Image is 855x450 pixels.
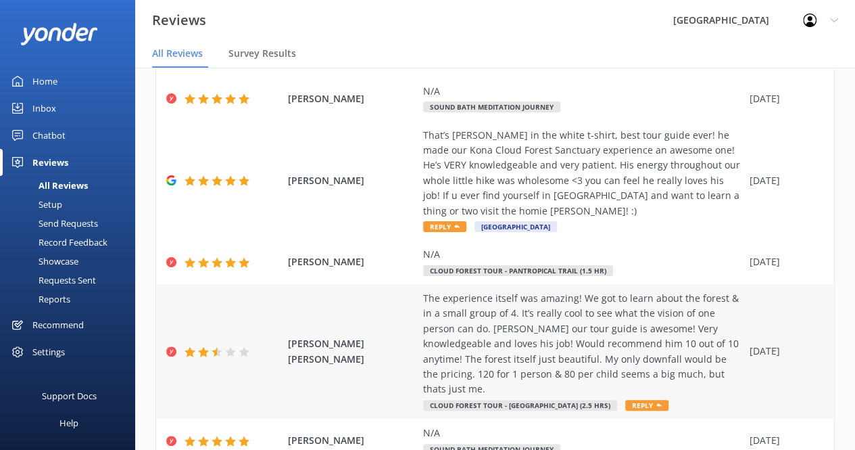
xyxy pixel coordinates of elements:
a: Requests Sent [8,271,135,290]
div: [DATE] [750,91,817,106]
div: Reports [8,290,70,309]
a: Showcase [8,252,135,271]
a: All Reviews [8,176,135,195]
span: Reply [625,400,668,411]
h3: Reviews [152,9,206,31]
span: Cloud Forest Tour - Pantropical Trail (1.5 hr) [423,265,613,276]
div: Record Feedback [8,233,107,252]
div: Support Docs [42,382,97,409]
div: Help [59,409,78,436]
div: All Reviews [8,176,88,195]
a: Reports [8,290,135,309]
img: yonder-white-logo.png [20,23,98,45]
span: Sound Bath Meditation Journey [423,102,560,112]
div: [DATE] [750,173,817,188]
div: Showcase [8,252,78,271]
div: N/A [423,84,743,99]
span: [PERSON_NAME] [288,91,416,106]
span: [GEOGRAPHIC_DATA] [474,221,557,232]
span: [PERSON_NAME] [288,173,416,188]
div: [DATE] [750,254,817,269]
span: [PERSON_NAME] [PERSON_NAME] [288,336,416,367]
div: N/A [423,426,743,441]
div: Inbox [32,95,56,122]
div: That’s [PERSON_NAME] in the white t-shirt, best tour guide ever! he made our Kona Cloud Forest Sa... [423,128,743,219]
a: Setup [8,195,135,214]
span: [PERSON_NAME] [288,254,416,269]
div: N/A [423,247,743,262]
div: Chatbot [32,122,66,149]
span: All Reviews [152,47,203,60]
a: Send Requests [8,214,135,233]
div: Requests Sent [8,271,96,290]
div: Home [32,68,57,95]
div: The experience itself was amazing! We got to learn about the forest & in a small group of 4. It’s... [423,291,743,397]
span: Reply [423,221,466,232]
div: [DATE] [750,344,817,359]
div: Settings [32,338,65,365]
div: Send Requests [8,214,98,233]
div: Reviews [32,149,68,176]
span: [PERSON_NAME] [288,433,416,448]
span: Survey Results [228,47,296,60]
div: Setup [8,195,62,214]
div: [DATE] [750,433,817,448]
div: Recommend [32,311,84,338]
a: Record Feedback [8,233,135,252]
span: Cloud Forest Tour - [GEOGRAPHIC_DATA] (2.5 hrs) [423,400,617,411]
